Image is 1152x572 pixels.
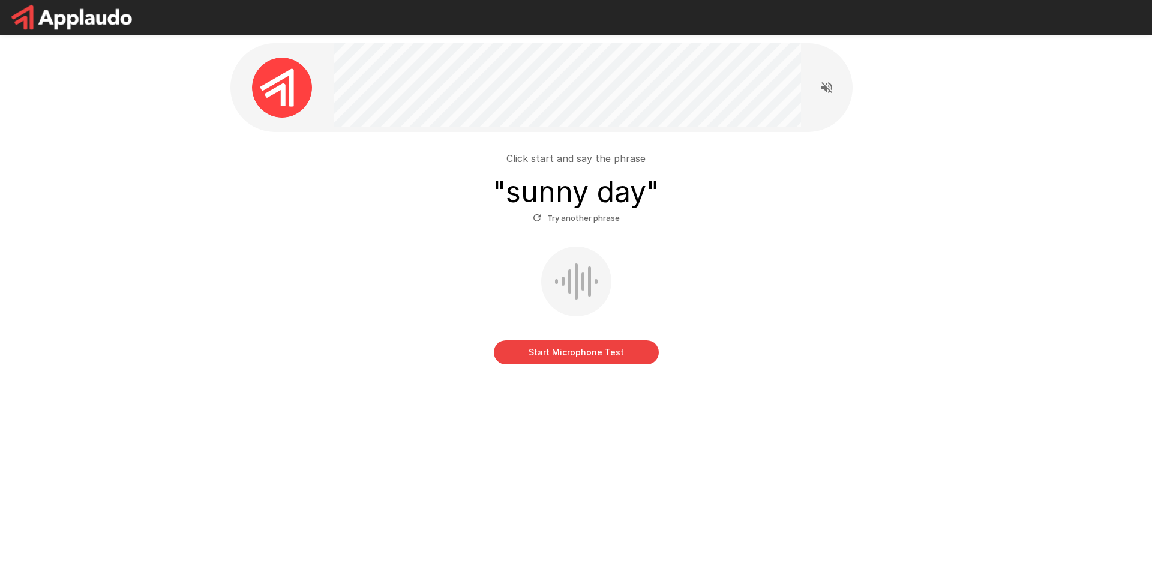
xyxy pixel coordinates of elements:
h3: " sunny day " [493,175,659,209]
button: Try another phrase [530,209,623,227]
button: Start Microphone Test [494,340,659,364]
img: applaudo_avatar.png [252,58,312,118]
p: Click start and say the phrase [506,151,646,166]
button: Read questions aloud [815,76,839,100]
